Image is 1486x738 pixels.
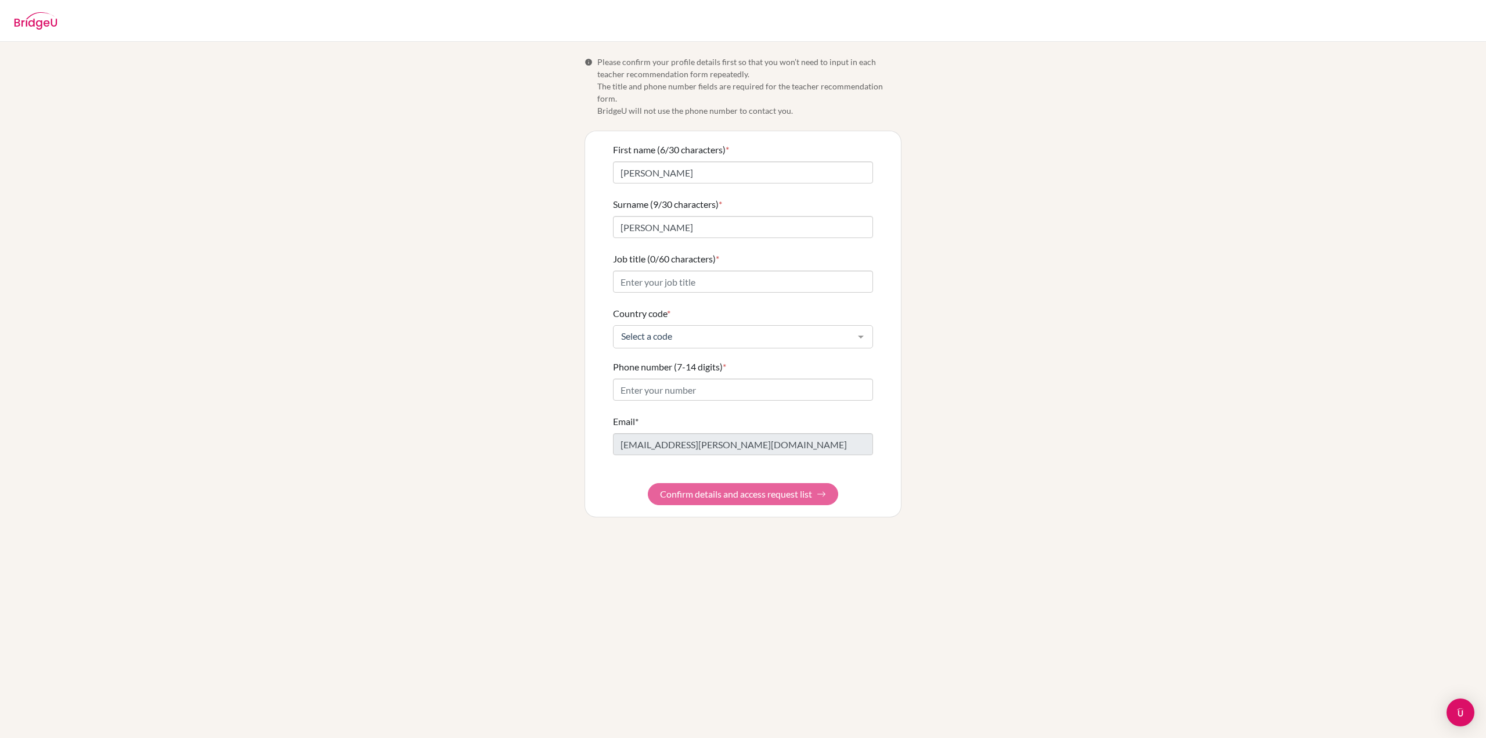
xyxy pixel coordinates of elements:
[585,58,593,66] span: Info
[613,143,729,157] label: First name (6/30 characters)
[613,161,873,183] input: Enter your first name
[618,330,849,342] span: Select a code
[613,271,873,293] input: Enter your job title
[613,379,873,401] input: Enter your number
[1447,699,1474,726] div: Open Intercom Messenger
[613,197,722,211] label: Surname (9/30 characters)
[613,252,719,266] label: Job title (0/60 characters)
[613,307,670,321] label: Country code
[613,360,726,374] label: Phone number (7-14 digits)
[14,12,57,30] img: BridgeU logo
[613,216,873,238] input: Enter your surname
[597,56,901,117] span: Please confirm your profile details first so that you won’t need to input in each teacher recomme...
[613,415,639,429] label: Email*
